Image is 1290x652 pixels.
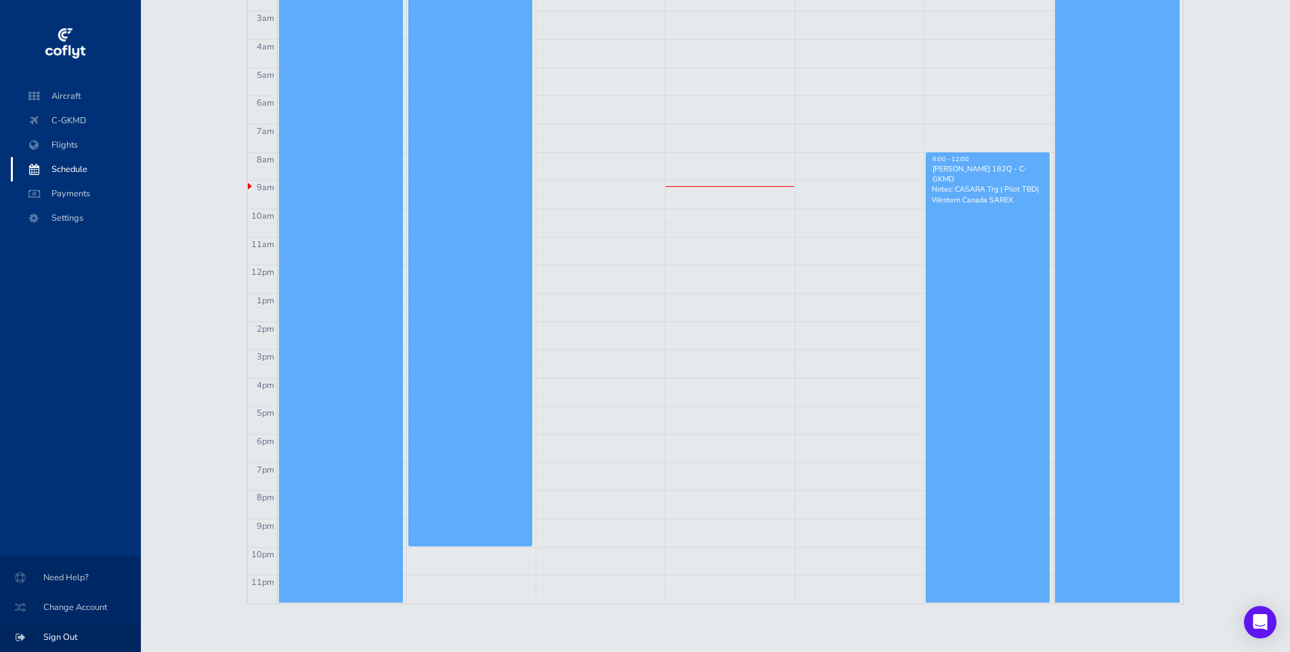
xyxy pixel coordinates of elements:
[257,154,274,166] span: 8am
[1244,606,1276,638] div: Open Intercom Messenger
[257,69,274,81] span: 5am
[24,84,127,108] span: Aircraft
[251,238,274,251] span: 11am
[932,155,969,163] span: 8:00 - 12:00
[24,181,127,206] span: Payments
[257,407,274,419] span: 5pm
[257,295,274,307] span: 1pm
[257,323,274,335] span: 2pm
[251,210,274,222] span: 10am
[24,108,127,133] span: C-GKMD
[251,548,274,561] span: 10pm
[932,184,1044,204] p: Notes: CASARA Trg ( Pilot TBD) Western Canada SAREX
[257,181,274,194] span: 9am
[16,625,125,649] span: Sign Out
[257,97,274,109] span: 6am
[932,164,1044,184] div: [PERSON_NAME] 182Q - C-GKMD
[257,125,274,137] span: 7am
[257,520,274,532] span: 9pm
[251,266,274,278] span: 12pm
[257,12,274,24] span: 3am
[257,351,274,363] span: 3pm
[24,133,127,157] span: Flights
[16,565,125,590] span: Need Help?
[24,157,127,181] span: Schedule
[16,595,125,620] span: Change Account
[251,576,274,588] span: 11pm
[24,206,127,230] span: Settings
[257,379,274,391] span: 4pm
[257,464,274,476] span: 7pm
[43,24,87,64] img: coflyt logo
[257,435,274,448] span: 6pm
[257,41,274,53] span: 4am
[257,492,274,504] span: 8pm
